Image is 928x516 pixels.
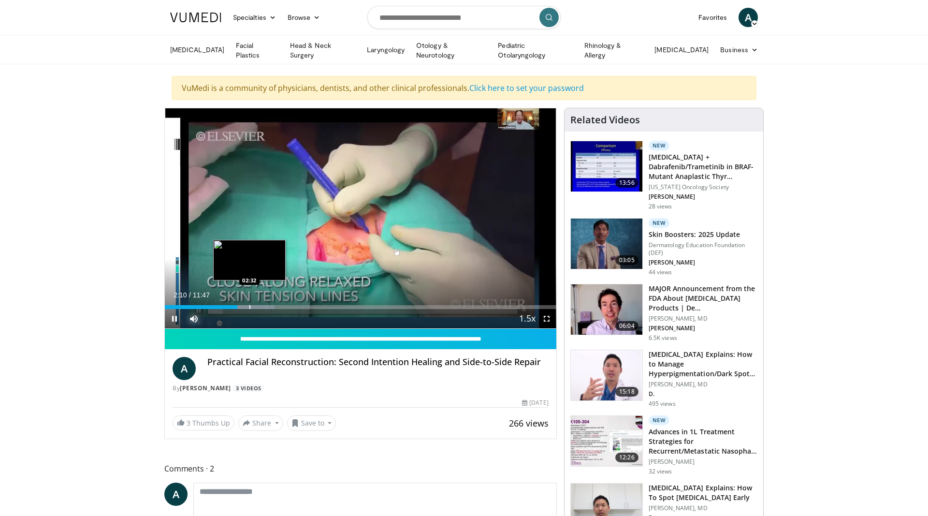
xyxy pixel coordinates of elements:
button: Fullscreen [537,309,556,328]
button: Share [238,415,283,431]
a: 3 Thumbs Up [173,415,234,430]
a: 03:05 New Skin Boosters: 2025 Update Dermatology Education Foundation (DEF) [PERSON_NAME] 44 views [570,218,757,276]
a: Business [714,40,764,59]
a: 3 Videos [232,384,264,392]
span: 06:04 [615,321,638,331]
p: 44 views [649,268,672,276]
p: D. [649,390,757,398]
a: A [173,357,196,380]
p: [PERSON_NAME], MD [649,381,757,388]
p: New [649,218,670,228]
a: Otology & Neurotology [410,41,492,60]
p: [PERSON_NAME] [649,193,757,201]
button: Pause [165,309,184,328]
div: [DATE] [522,398,548,407]
button: Playback Rate [518,309,537,328]
p: 495 views [649,400,676,408]
a: Laryngology [361,40,410,59]
a: Specialties [227,8,282,27]
h3: [MEDICAL_DATA] Explains: How To Spot [MEDICAL_DATA] Early [649,483,757,502]
span: 266 views [509,417,549,429]
span: 3 [187,418,190,428]
p: 28 views [649,203,672,210]
a: A [739,8,758,27]
img: image.jpeg [213,240,286,280]
a: 06:04 MAJOR Announcement from the FDA About [MEDICAL_DATA] Products | De… [PERSON_NAME], MD [PERS... [570,284,757,342]
a: 13:56 New [MEDICAL_DATA] + Dabrafenib/Trametinib in BRAF-Mutant Anaplastic Thyr… [US_STATE] Oncol... [570,141,757,210]
p: [US_STATE] Oncology Society [649,183,757,191]
p: 6.5K views [649,334,677,342]
a: Browse [282,8,326,27]
img: e1503c37-a13a-4aad-9ea8-1e9b5ff728e6.150x105_q85_crop-smart_upscale.jpg [571,350,642,400]
span: / [189,291,191,299]
img: b8d0b268-5ea7-42fe-a1b9-7495ab263df8.150x105_q85_crop-smart_upscale.jpg [571,284,642,335]
p: [PERSON_NAME] [649,324,757,332]
p: Dermatology Education Foundation (DEF) [649,241,757,257]
a: Favorites [693,8,733,27]
video-js: Video Player [165,108,556,329]
span: 12:26 [615,453,638,462]
h3: MAJOR Announcement from the FDA About [MEDICAL_DATA] Products | De… [649,284,757,313]
span: Comments 2 [164,462,557,475]
div: By [173,384,549,393]
p: New [649,415,670,425]
h4: Practical Facial Reconstruction: Second Intention Healing and Side-to-Side Repair [207,357,549,368]
a: [PERSON_NAME] [180,384,231,392]
button: Mute [184,309,203,328]
a: Pediatric Otolaryngology [492,41,578,60]
p: [PERSON_NAME], MD [649,315,757,323]
p: New [649,141,670,150]
h3: Skin Boosters: 2025 Update [649,230,757,239]
a: Rhinology & Allergy [579,41,649,60]
img: 5d8405b0-0c3f-45ed-8b2f-ed15b0244802.150x105_q85_crop-smart_upscale.jpg [571,219,642,269]
a: Click here to set your password [469,83,584,93]
a: [MEDICAL_DATA] [649,40,714,59]
input: Search topics, interventions [367,6,561,29]
h3: [MEDICAL_DATA] + Dabrafenib/Trametinib in BRAF-Mutant Anaplastic Thyr… [649,152,757,181]
h3: Advances in 1L Treatment Strategies for Recurrent/Metastatic Nasopha… [649,427,757,456]
h3: [MEDICAL_DATA] Explains: How to Manage Hyperpigmentation/Dark Spots o… [649,350,757,379]
span: 2:10 [174,291,187,299]
div: Progress Bar [165,305,556,309]
a: [MEDICAL_DATA] [164,40,230,59]
p: [PERSON_NAME], MD [649,504,757,512]
a: A [164,483,188,506]
img: 4ceb072a-e698-42c8-a4a5-e0ed3959d6b7.150x105_q85_crop-smart_upscale.jpg [571,416,642,466]
span: 11:47 [193,291,210,299]
span: 15:18 [615,387,638,397]
a: Head & Neck Surgery [284,41,361,60]
a: Facial Plastics [230,41,284,60]
span: 13:56 [615,178,638,188]
a: 12:26 New Advances in 1L Treatment Strategies for Recurrent/Metastatic Nasopha… [PERSON_NAME] 32 ... [570,415,757,475]
p: [PERSON_NAME] [649,458,757,466]
h4: Related Videos [570,114,640,126]
div: VuMedi is a community of physicians, dentists, and other clinical professionals. [172,76,756,100]
p: [PERSON_NAME] [649,259,757,266]
p: 32 views [649,468,672,475]
img: ac96c57d-e06d-4717-9298-f980d02d5bc0.150x105_q85_crop-smart_upscale.jpg [571,141,642,192]
button: Save to [287,415,336,431]
a: 15:18 [MEDICAL_DATA] Explains: How to Manage Hyperpigmentation/Dark Spots o… [PERSON_NAME], MD D.... [570,350,757,408]
img: VuMedi Logo [170,13,221,22]
span: 03:05 [615,255,638,265]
